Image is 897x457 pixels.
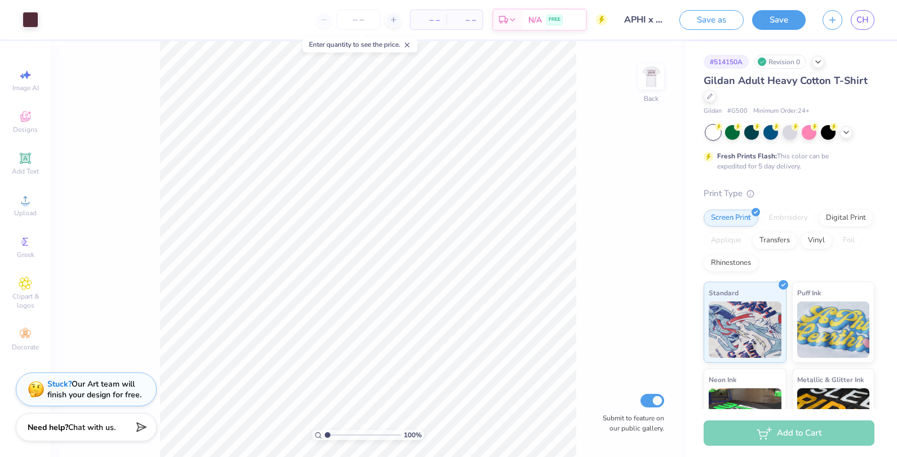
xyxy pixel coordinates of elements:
span: – – [417,14,440,26]
div: This color can be expedited for 5 day delivery. [717,151,856,171]
strong: Fresh Prints Flash: [717,152,777,161]
span: 100 % [404,430,422,440]
span: # G500 [727,107,748,116]
span: Greek [17,250,34,259]
span: CH [856,14,869,26]
span: Decorate [12,343,39,352]
span: Designs [13,125,38,134]
div: Foil [836,232,862,249]
div: Our Art team will finish your design for free. [47,379,142,400]
div: Rhinestones [704,255,758,272]
strong: Need help? [28,422,68,433]
div: # 514150A [704,55,749,69]
span: – – [453,14,476,26]
div: Vinyl [801,232,832,249]
div: Print Type [704,187,874,200]
span: Upload [14,208,37,218]
span: Minimum Order: 24 + [753,107,810,116]
img: Back [640,65,662,88]
span: Standard [709,287,739,299]
strong: Stuck? [47,379,72,389]
button: Save as [679,10,744,30]
div: Enter quantity to see the price. [303,37,417,52]
span: FREE [549,16,560,24]
span: Gildan Adult Heavy Cotton T-Shirt [704,74,868,87]
input: – – [337,10,381,30]
span: Neon Ink [709,374,736,385]
img: Puff Ink [797,301,870,358]
img: Metallic & Glitter Ink [797,388,870,445]
span: Puff Ink [797,287,821,299]
div: Digital Print [819,210,873,227]
span: Gildan [704,107,722,116]
div: Back [644,94,659,104]
img: Neon Ink [709,388,781,445]
img: Standard [709,301,781,358]
span: Metallic & Glitter Ink [797,374,864,385]
span: Image AI [12,83,39,92]
div: Applique [704,232,749,249]
div: Transfers [752,232,797,249]
div: Revision 0 [754,55,806,69]
button: Save [752,10,806,30]
span: Clipart & logos [6,292,45,310]
a: CH [851,10,874,30]
div: Embroidery [762,210,815,227]
span: N/A [528,14,542,26]
label: Submit to feature on our public gallery. [596,413,664,433]
span: Add Text [12,167,39,176]
span: Chat with us. [68,422,116,433]
input: Untitled Design [616,8,671,31]
div: Screen Print [704,210,758,227]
